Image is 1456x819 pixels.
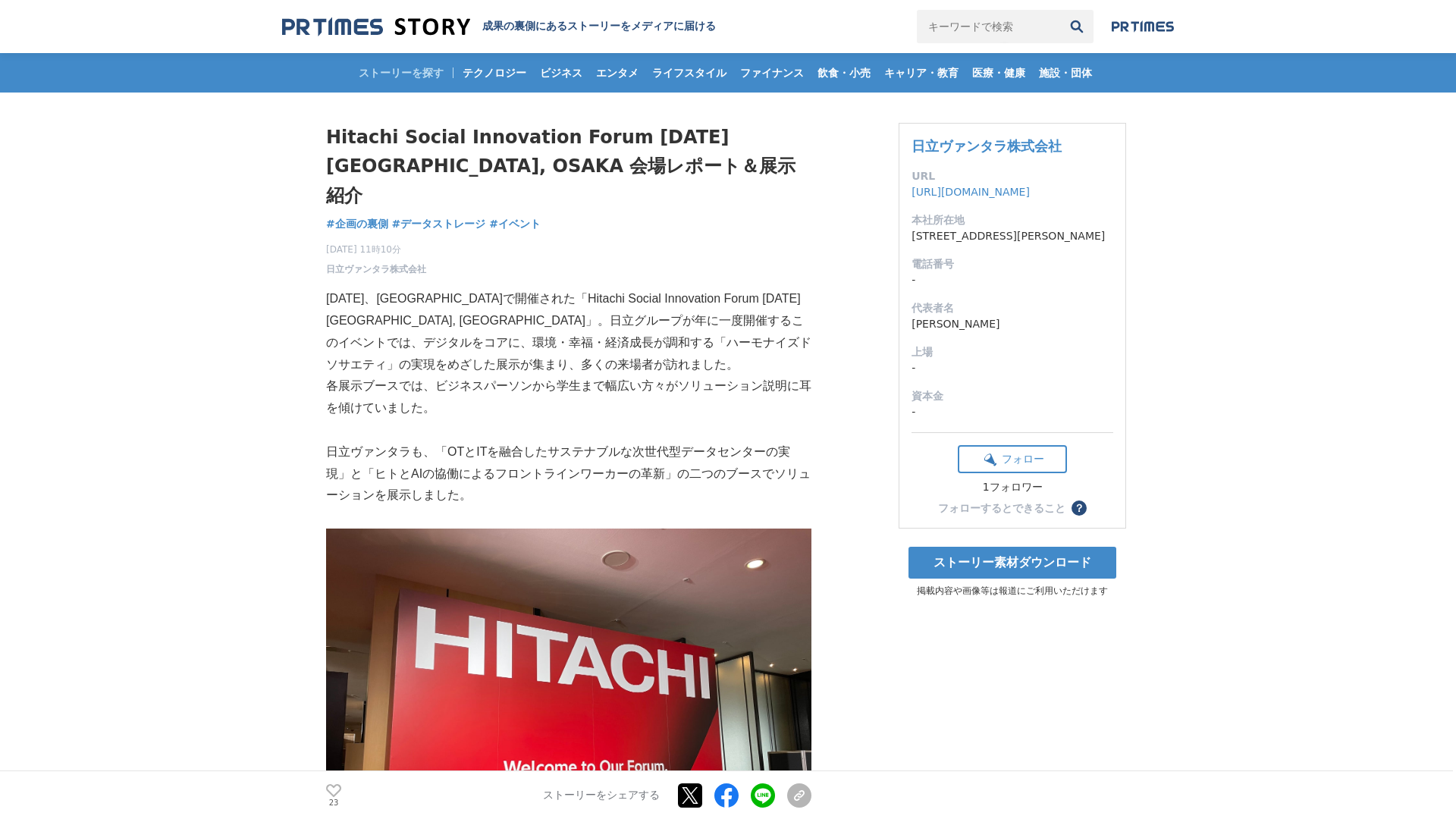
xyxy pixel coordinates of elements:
[457,66,532,80] span: テクノロジー
[811,66,877,80] span: 飲食・小売
[1060,10,1094,43] button: 検索
[912,300,1113,316] dt: 代表者名
[912,256,1113,272] dt: 電話番号
[878,66,965,80] span: キャリア・教育
[878,53,965,93] a: キャリア・教育
[908,547,1116,579] a: ストーリー素材ダウンロード
[734,66,810,80] span: ファイナンス
[1072,500,1087,516] button: ？
[326,799,341,806] p: 23
[912,186,1030,198] a: [URL][DOMAIN_NAME]
[912,316,1113,332] dd: [PERSON_NAME]
[912,228,1113,244] dd: [STREET_ADDRESS][PERSON_NAME]
[282,17,716,37] a: 成果の裏側にあるストーリーをメディアに届ける 成果の裏側にあるストーリーをメディアに届ける
[482,20,716,33] h2: 成果の裏側にあるストーリーをメディアに届ける
[457,53,532,93] a: テクノロジー
[392,216,486,232] a: #データストレージ
[912,360,1113,376] dd: -
[912,168,1113,184] dt: URL
[326,217,388,231] span: #企画の裏側
[912,272,1113,288] dd: -
[590,66,645,80] span: エンタメ
[646,66,733,80] span: ライフスタイル
[326,441,811,507] p: 日立ヴァンタラも、「OTとITを融合したサステナブルな次世代型データセンターの実現」と「ヒトとAIの協働によるフロントラインワーカーの革新」の二つのブースでソリューションを展示しました。
[912,404,1113,420] dd: -
[326,375,811,419] p: 各展示ブースでは、ビジネスパーソンから学生まで幅広い方々がソリューション説明に耳を傾けていました。
[958,445,1067,473] button: フォロー
[1033,66,1098,80] span: 施設・団体
[899,585,1126,598] p: 掲載内容や画像等は報道にご利用いただけます
[912,138,1062,154] a: 日立ヴァンタラ株式会社
[326,123,811,210] h1: Hitachi Social Innovation Forum [DATE] [GEOGRAPHIC_DATA], OSAKA 会場レポート＆展示紹介
[543,789,660,802] p: ストーリーをシェアする
[938,503,1065,513] div: フォローするとできること
[590,53,645,93] a: エンタメ
[646,53,733,93] a: ライフスタイル
[966,66,1031,80] span: 医療・健康
[326,243,426,256] span: [DATE] 11時10分
[534,53,588,93] a: ビジネス
[1033,53,1098,93] a: 施設・団体
[326,216,388,232] a: #企画の裏側
[326,288,811,375] p: [DATE]、[GEOGRAPHIC_DATA]で開催された「Hitachi Social Innovation Forum [DATE] [GEOGRAPHIC_DATA], [GEOGRAP...
[1112,20,1174,33] img: prtimes
[917,10,1060,43] input: キーワードで検索
[912,212,1113,228] dt: 本社所在地
[392,217,486,231] span: #データストレージ
[958,481,1067,494] div: 1フォロワー
[966,53,1031,93] a: 医療・健康
[282,17,470,37] img: 成果の裏側にあるストーリーをメディアに届ける
[734,53,810,93] a: ファイナンス
[489,216,541,232] a: #イベント
[1074,503,1084,513] span: ？
[534,66,588,80] span: ビジネス
[912,344,1113,360] dt: 上場
[326,262,426,276] a: 日立ヴァンタラ株式会社
[811,53,877,93] a: 飲食・小売
[489,217,541,231] span: #イベント
[912,388,1113,404] dt: 資本金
